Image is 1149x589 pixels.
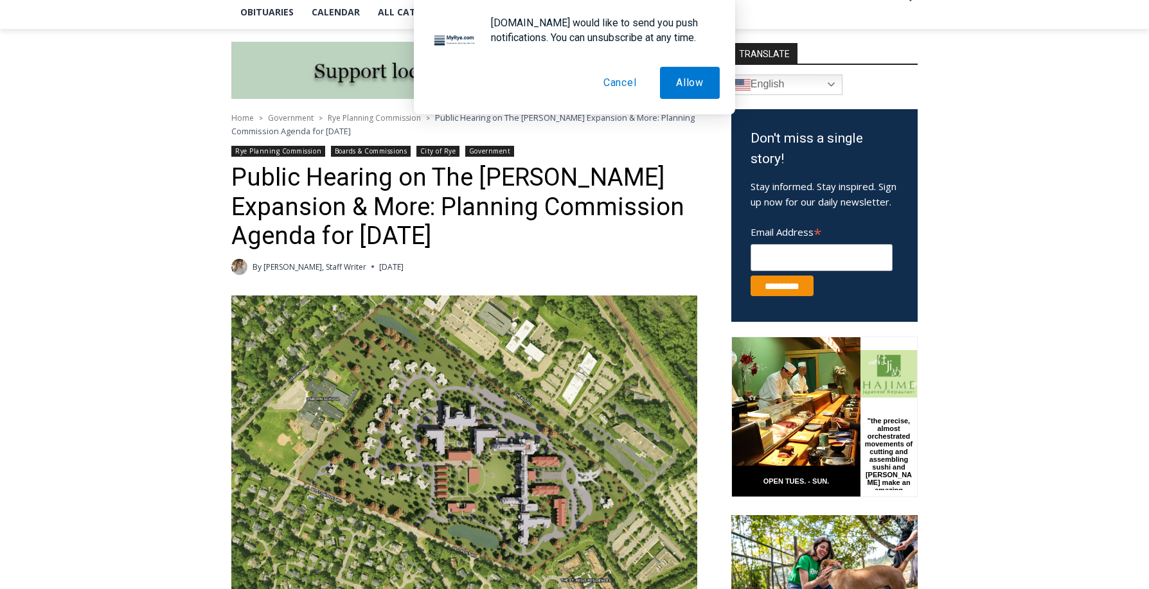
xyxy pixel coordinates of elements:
[319,114,323,123] span: >
[231,146,325,157] a: Rye Planning Commission
[426,114,430,123] span: >
[231,259,247,275] img: (PHOTO: MyRye.com Summer 2023 intern Beatrice Larzul.)
[660,67,720,99] button: Allow
[465,146,514,157] a: Government
[481,15,720,45] div: [DOMAIN_NAME] would like to send you push notifications. You can unsubscribe at any time.
[331,146,411,157] a: Boards & Commissions
[263,261,366,272] a: [PERSON_NAME], Staff Writer
[231,163,697,251] h1: Public Hearing on The [PERSON_NAME] Expansion & More: Planning Commission Agenda for [DATE]
[253,261,262,273] span: By
[231,111,697,137] nav: Breadcrumbs
[429,15,481,67] img: notification icon
[1,129,129,160] a: Open Tues. - Sun. [PHONE_NUMBER]
[751,128,898,169] h3: Don't miss a single story!
[259,114,263,123] span: >
[751,179,898,209] p: Stay informed. Stay inspired. Sign up now for our daily newsletter.
[379,261,404,273] time: [DATE]
[4,132,126,181] span: Open Tues. - Sun. [PHONE_NUMBER]
[132,80,183,154] div: "the precise, almost orchestrated movements of cutting and assembling sushi and [PERSON_NAME] mak...
[231,112,695,136] span: Public Hearing on The [PERSON_NAME] Expansion & More: Planning Commission Agenda for [DATE]
[336,128,596,157] span: Intern @ [DOMAIN_NAME]
[268,112,314,123] a: Government
[231,112,254,123] a: Home
[416,146,460,157] a: City of Rye
[328,112,421,123] a: Rye Planning Commission
[325,1,607,125] div: "[PERSON_NAME] and I covered the [DATE] Parade, which was a really eye opening experience as I ha...
[309,125,623,160] a: Intern @ [DOMAIN_NAME]
[751,219,893,242] label: Email Address
[231,259,247,275] a: Author image
[587,67,653,99] button: Cancel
